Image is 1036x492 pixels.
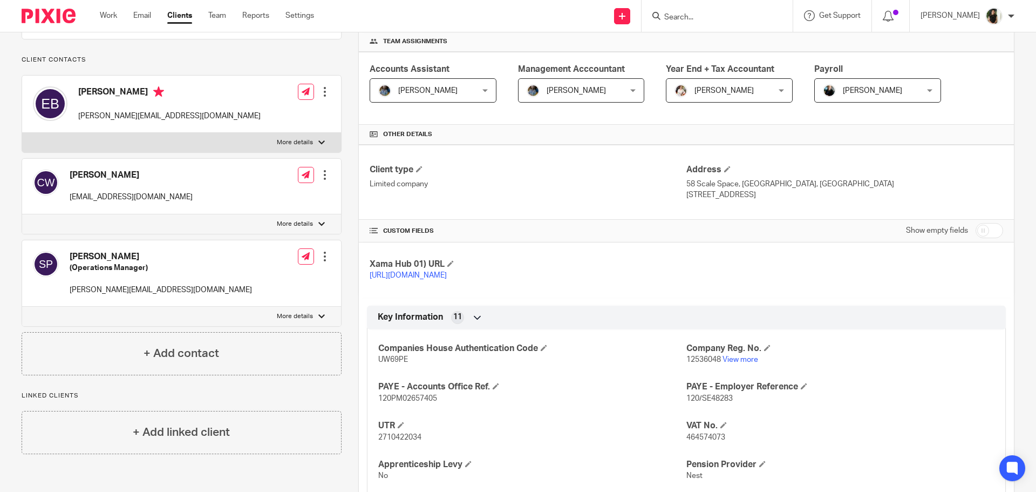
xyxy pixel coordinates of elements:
a: Work [100,10,117,21]
a: Settings [285,10,314,21]
img: svg%3E [33,251,59,277]
span: Nest [686,472,703,480]
h4: Companies House Authentication Code [378,343,686,354]
p: Linked clients [22,392,342,400]
h4: [PERSON_NAME] [78,86,261,100]
img: svg%3E [33,86,67,121]
h4: [PERSON_NAME] [70,170,193,181]
span: [PERSON_NAME] [843,87,902,95]
span: Year End + Tax Accountant [666,65,774,73]
h4: + Add linked client [133,424,230,441]
p: [PERSON_NAME] [921,10,980,21]
img: Janice%20Tang.jpeg [985,8,1003,25]
a: Reports [242,10,269,21]
span: UW69PE [378,356,408,363]
p: [EMAIL_ADDRESS][DOMAIN_NAME] [70,192,193,203]
h4: Company Reg. No. [686,343,994,354]
h4: [PERSON_NAME] [70,251,252,262]
img: Kayleigh%20Henson.jpeg [674,84,687,97]
span: Key Information [378,312,443,323]
span: 464574073 [686,434,725,441]
h4: Address [686,164,1003,176]
a: View more [723,356,758,363]
a: Team [208,10,226,21]
span: 12536048 [686,356,721,363]
a: Email [133,10,151,21]
h4: PAYE - Employer Reference [686,381,994,393]
span: [PERSON_NAME] [694,87,754,95]
span: 2710422034 [378,434,421,441]
span: Accounts Assistant [370,65,449,73]
h4: VAT No. [686,420,994,432]
span: [PERSON_NAME] [398,87,458,95]
input: Search [663,13,760,23]
p: More details [277,220,313,228]
img: nicky-partington.jpg [823,84,836,97]
h5: (Operations Manager) [70,262,252,273]
img: Jaskaran%20Singh.jpeg [527,84,540,97]
p: 58 Scale Space, [GEOGRAPHIC_DATA], [GEOGRAPHIC_DATA] [686,179,1003,190]
img: Pixie [22,9,76,23]
span: Team assignments [383,37,447,46]
h4: PAYE - Accounts Office Ref. [378,381,686,393]
p: [PERSON_NAME][EMAIL_ADDRESS][DOMAIN_NAME] [70,285,252,295]
span: Other details [383,130,432,139]
p: [PERSON_NAME][EMAIL_ADDRESS][DOMAIN_NAME] [78,111,261,122]
h4: Apprenticeship Levy [378,459,686,470]
span: 120/SE48283 [686,395,733,402]
p: [STREET_ADDRESS] [686,190,1003,200]
span: 120PM02657405 [378,395,437,402]
i: Primary [153,86,164,97]
p: Limited company [370,179,686,190]
span: [PERSON_NAME] [547,87,606,95]
img: svg%3E [33,170,59,196]
span: No [378,472,388,480]
a: [URL][DOMAIN_NAME] [370,272,447,279]
p: More details [277,312,313,321]
span: Get Support [819,12,861,19]
a: Clients [167,10,192,21]
h4: UTR [378,420,686,432]
span: Management Acccountant [518,65,625,73]
label: Show empty fields [906,225,968,236]
h4: + Add contact [144,345,219,362]
p: Client contacts [22,56,342,64]
span: 11 [453,312,462,322]
h4: CUSTOM FIELDS [370,227,686,235]
span: Payroll [814,65,843,73]
img: Jaskaran%20Singh.jpeg [378,84,391,97]
h4: Client type [370,164,686,176]
h4: Pension Provider [686,459,994,470]
h4: Xama Hub 01) URL [370,259,686,270]
p: More details [277,138,313,147]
